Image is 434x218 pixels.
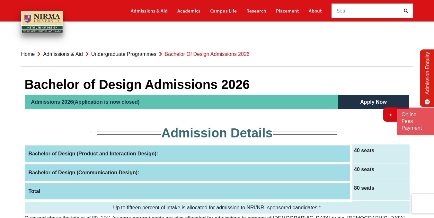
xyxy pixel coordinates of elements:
img: main_logo [21,11,63,33]
a: Academics [177,5,200,16]
a: Research [246,5,266,16]
td: 80 seats [351,182,410,200]
a: Admissions & Aid [131,5,168,16]
nav: breadcrumb [21,42,413,67]
td: 40 seats [351,144,410,163]
span: Admission Details [161,126,273,140]
th: Total [25,182,351,200]
a: Online Fees Payment [402,111,429,131]
h5: Apply Now [338,95,409,109]
span: Bachelor of Design Admissions 2026 [165,51,250,57]
span: Sea [337,7,346,14]
th: Bachelor of Design (Product and Interaction Design): [25,144,351,163]
a: Campus Life [210,5,237,16]
a: Placement [276,5,299,16]
a: Undergraduate Programmes [91,51,156,57]
td: Up to fifteen percent of intake is allocated for admission to NRI/NRI sponsored candidates. [25,200,410,214]
a: Home [21,51,35,57]
a: About [309,5,322,16]
td: 40 seats [351,163,410,182]
h2: Admissions 2026(Application is now closed) [25,95,338,109]
h1: Bachelor of Design Admissions 2026 [25,77,410,92]
th: Bachelor of Design (Communication Design): [25,163,351,182]
a: Admissions & Aid [43,51,83,57]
